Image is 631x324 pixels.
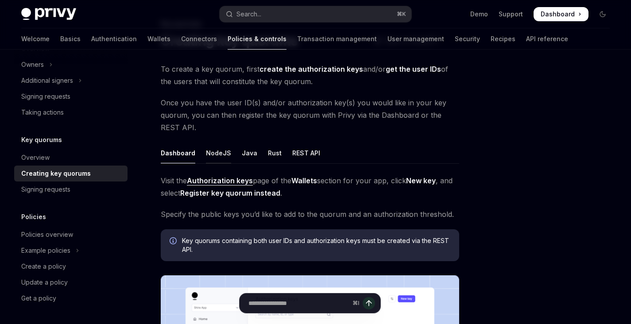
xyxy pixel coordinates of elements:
[220,6,411,22] button: Open search
[187,176,253,185] a: Authorization keys
[206,143,231,163] div: NodeJS
[21,59,44,70] div: Owners
[21,135,62,145] h5: Key quorums
[161,174,459,199] span: Visit the page of the section for your app, click , and select .
[14,227,128,243] a: Policies overview
[14,258,128,274] a: Create a policy
[297,28,377,50] a: Transaction management
[470,10,488,19] a: Demo
[170,237,178,246] svg: Info
[248,293,349,313] input: Ask a question...
[526,28,568,50] a: API reference
[228,28,286,50] a: Policies & controls
[21,168,91,179] div: Creating key quorums
[541,10,575,19] span: Dashboard
[21,152,50,163] div: Overview
[21,28,50,50] a: Welcome
[386,65,441,74] a: get the user IDs
[455,28,480,50] a: Security
[236,9,261,19] div: Search...
[21,184,70,195] div: Signing requests
[406,176,436,185] strong: New key
[180,189,280,197] strong: Register key quorum instead
[21,245,70,256] div: Example policies
[499,10,523,19] a: Support
[21,277,68,288] div: Update a policy
[21,91,70,102] div: Signing requests
[14,181,128,197] a: Signing requests
[14,104,128,120] a: Taking actions
[242,143,257,163] div: Java
[21,229,73,240] div: Policies overview
[21,212,46,222] h5: Policies
[259,65,363,74] a: create the authorization keys
[161,96,459,134] span: Once you have the user ID(s) and/or authorization key(s) you would like in your key quorum, you c...
[14,73,128,89] button: Toggle Additional signers section
[161,143,195,163] div: Dashboard
[491,28,515,50] a: Recipes
[14,290,128,306] a: Get a policy
[21,293,56,304] div: Get a policy
[161,208,459,220] span: Specify the public keys you’d like to add to the quorum and an authorization threshold.
[182,236,450,254] span: Key quorums containing both user IDs and authorization keys must be created via the REST API.
[91,28,137,50] a: Authentication
[14,166,128,181] a: Creating key quorums
[14,89,128,104] a: Signing requests
[187,176,253,185] strong: Authorization keys
[21,8,76,20] img: dark logo
[21,261,66,272] div: Create a policy
[161,63,459,88] span: To create a key quorum, first and/or of the users that will constitute the key quorum.
[596,7,610,21] button: Toggle dark mode
[14,274,128,290] a: Update a policy
[363,297,375,309] button: Send message
[21,75,73,86] div: Additional signers
[21,107,64,118] div: Taking actions
[14,243,128,258] button: Toggle Example policies section
[534,7,588,21] a: Dashboard
[14,57,128,73] button: Toggle Owners section
[60,28,81,50] a: Basics
[268,143,282,163] div: Rust
[291,176,317,185] strong: Wallets
[292,143,320,163] div: REST API
[397,11,406,18] span: ⌘ K
[181,28,217,50] a: Connectors
[14,150,128,166] a: Overview
[147,28,170,50] a: Wallets
[387,28,444,50] a: User management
